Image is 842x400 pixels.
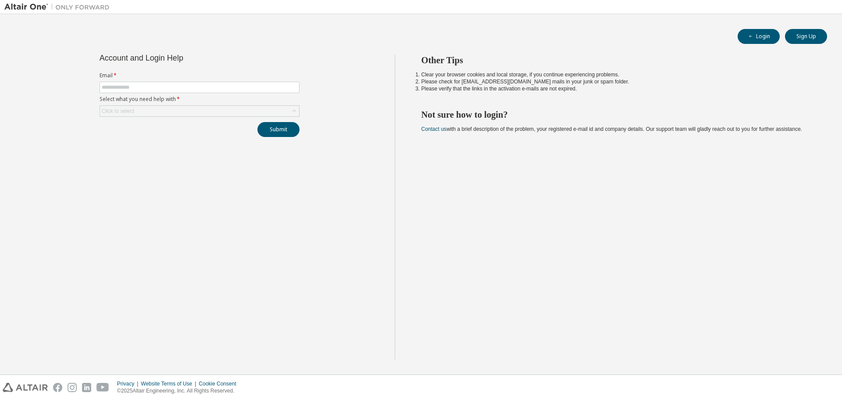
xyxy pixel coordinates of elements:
div: Click to select [100,106,299,116]
h2: Other Tips [421,54,812,66]
div: Cookie Consent [199,380,241,387]
label: Email [100,72,300,79]
span: with a brief description of the problem, your registered e-mail id and company details. Our suppo... [421,126,802,132]
h2: Not sure how to login? [421,109,812,120]
div: Privacy [117,380,141,387]
img: Altair One [4,3,114,11]
div: Website Terms of Use [141,380,199,387]
button: Sign Up [785,29,827,44]
li: Please verify that the links in the activation e-mails are not expired. [421,85,812,92]
img: linkedin.svg [82,383,91,392]
div: Click to select [102,108,134,115]
img: instagram.svg [68,383,77,392]
p: © 2025 Altair Engineering, Inc. All Rights Reserved. [117,387,242,395]
div: Account and Login Help [100,54,260,61]
button: Login [738,29,780,44]
img: youtube.svg [96,383,109,392]
li: Please check for [EMAIL_ADDRESS][DOMAIN_NAME] mails in your junk or spam folder. [421,78,812,85]
img: facebook.svg [53,383,62,392]
label: Select what you need help with [100,96,300,103]
li: Clear your browser cookies and local storage, if you continue experiencing problems. [421,71,812,78]
img: altair_logo.svg [3,383,48,392]
a: Contact us [421,126,446,132]
button: Submit [257,122,300,137]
